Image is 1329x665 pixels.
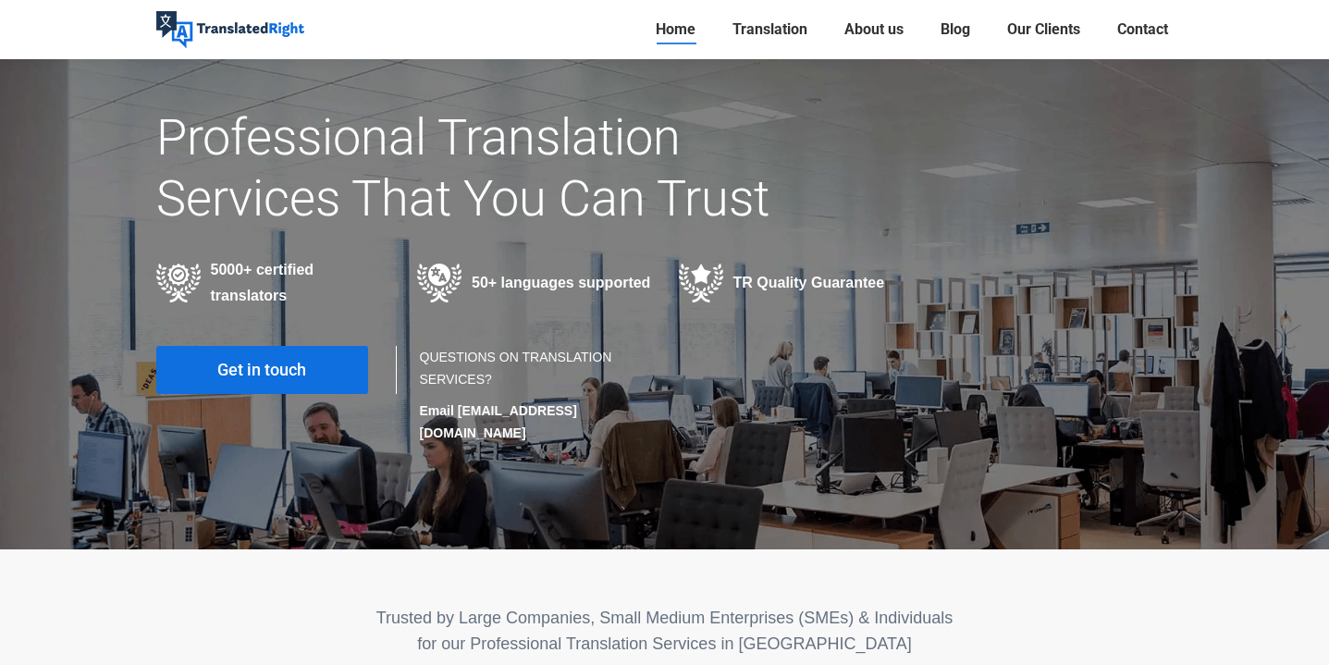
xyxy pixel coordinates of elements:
span: About us [844,20,904,39]
div: 50+ languages supported [417,264,651,302]
img: Professional Certified Translators providing translation services in various industries in 50+ la... [156,264,202,302]
span: Contact [1117,20,1168,39]
span: Home [656,20,695,39]
a: Contact [1112,17,1174,43]
a: Translation [727,17,813,43]
img: Translated Right [156,11,304,48]
span: Blog [941,20,970,39]
p: Trusted by Large Companies, Small Medium Enterprises (SMEs) & Individuals for our Professional Tr... [156,605,1174,657]
a: Blog [935,17,976,43]
div: QUESTIONS ON TRANSLATION SERVICES? [420,346,646,444]
div: 5000+ certified translators [156,257,390,309]
a: Our Clients [1002,17,1086,43]
span: Get in touch [217,361,306,379]
a: Home [650,17,701,43]
strong: Email [EMAIL_ADDRESS][DOMAIN_NAME] [420,403,577,440]
span: Our Clients [1007,20,1080,39]
a: About us [839,17,909,43]
a: Get in touch [156,346,368,394]
div: TR Quality Guarantee [679,264,913,302]
h1: Professional Translation Services That You Can Trust [156,107,825,229]
span: Translation [732,20,807,39]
